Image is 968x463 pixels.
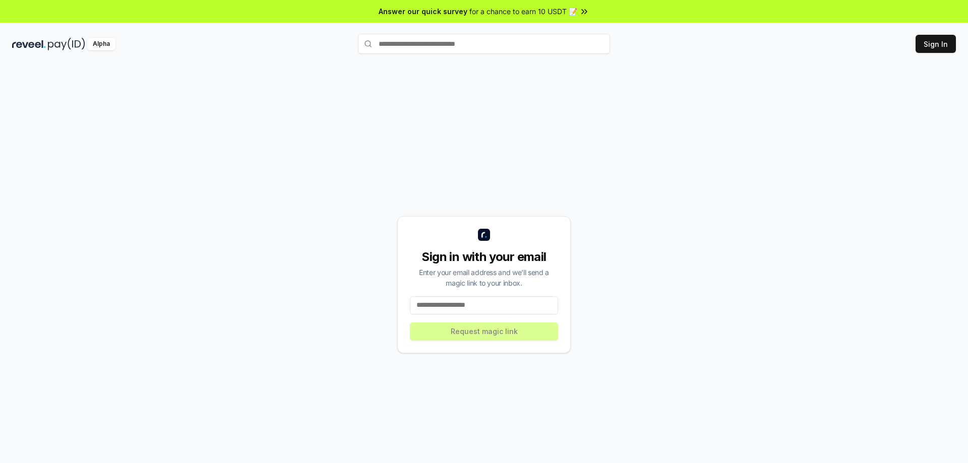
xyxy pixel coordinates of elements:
div: Alpha [87,38,115,50]
img: pay_id [48,38,85,50]
span: for a chance to earn 10 USDT 📝 [469,6,577,17]
img: logo_small [478,229,490,241]
div: Enter your email address and we’ll send a magic link to your inbox. [410,267,558,288]
div: Sign in with your email [410,249,558,265]
button: Sign In [916,35,956,53]
img: reveel_dark [12,38,46,50]
span: Answer our quick survey [379,6,467,17]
